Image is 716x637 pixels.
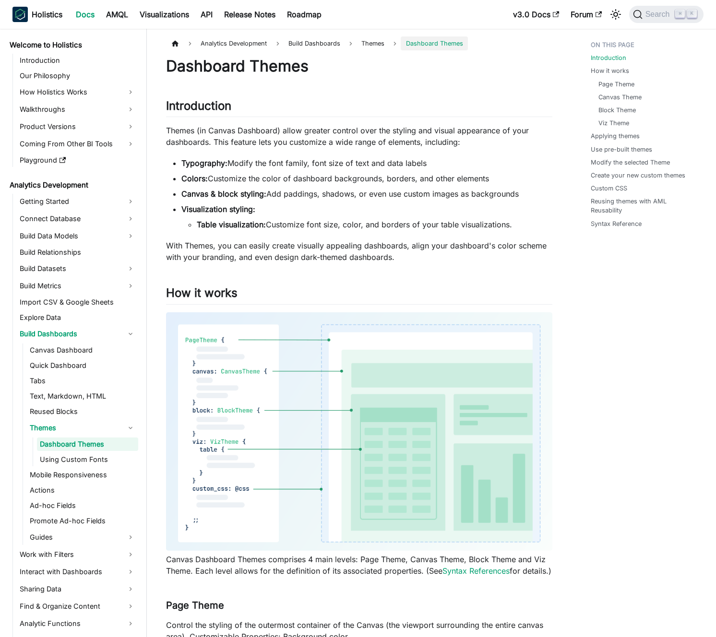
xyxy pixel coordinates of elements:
[27,343,138,357] a: Canvas Dashboard
[17,581,138,597] a: Sharing Data
[17,547,138,562] a: Work with Filters
[17,246,138,259] a: Build Relationships
[166,286,552,304] h2: How it works
[17,278,138,294] a: Build Metrics
[166,600,552,612] h3: Page Theme
[181,157,552,169] li: Modify the font family, font size of text and data labels
[197,219,552,230] li: Customize font size, color, and borders of your table visualizations.
[166,57,552,76] h1: Dashboard Themes
[17,599,138,614] a: Find & Organize Content
[32,9,62,20] b: Holistics
[7,178,138,192] a: Analytics Development
[134,7,195,22] a: Visualizations
[598,118,629,128] a: Viz Theme
[27,420,138,436] a: Themes
[401,36,467,50] span: Dashboard Themes
[17,153,138,167] a: Playground
[12,7,28,22] img: Holistics
[357,36,389,50] span: Themes
[281,7,327,22] a: Roadmap
[100,7,134,22] a: AMQL
[675,10,685,18] kbd: ⌘
[17,295,138,309] a: Import CSV & Google Sheets
[166,240,552,263] p: With Themes, you can easily create visually appealing dashboards, align your dashboard's color sc...
[27,374,138,388] a: Tabs
[27,514,138,528] a: Promote Ad-hoc Fields
[197,220,266,229] strong: Table visualization:
[591,158,670,167] a: Modify the selected Theme
[591,53,626,62] a: Introduction
[565,7,608,22] a: Forum
[181,188,552,200] li: Add paddings, shadows, or even use custom images as backgrounds
[598,80,634,89] a: Page Theme
[181,158,227,168] strong: Typography:
[591,131,640,141] a: Applying themes
[218,7,281,22] a: Release Notes
[37,437,138,451] a: Dashboard Themes
[284,36,345,50] span: Build Dashboards
[12,7,62,22] a: HolisticsHolistics
[27,359,138,372] a: Quick Dashboard
[166,99,552,117] h2: Introduction
[598,106,636,115] a: Block Theme
[442,566,510,576] a: Syntax References
[17,564,138,579] a: Interact with Dashboards
[27,499,138,512] a: Ad-hoc Fields
[27,389,138,403] a: Text, Markdown, HTML
[166,36,184,50] a: Home page
[166,554,552,577] p: Canvas Dashboard Themes comprises 4 main levels: Page Theme, Canvas Theme, Block Theme and Viz Th...
[591,197,698,215] a: Reusing themes with AML Reusability
[591,184,627,193] a: Custom CSS
[3,29,147,637] nav: Docs sidebar
[17,616,138,631] a: Analytic Functions
[166,312,552,551] img: Themes components
[591,66,629,75] a: How it works
[643,10,676,19] span: Search
[17,136,138,152] a: Coming From Other BI Tools
[181,204,255,214] strong: Visualization styling:
[17,311,138,324] a: Explore Data
[166,36,552,50] nav: Breadcrumbs
[629,6,704,23] button: Search (Command+K)
[70,7,100,22] a: Docs
[591,219,642,228] a: Syntax Reference
[27,468,138,482] a: Mobile Responsiveness
[17,119,138,134] a: Product Versions
[17,326,138,342] a: Build Dashboards
[17,194,138,209] a: Getting Started
[598,93,642,102] a: Canvas Theme
[687,10,697,18] kbd: K
[591,171,685,180] a: Create your new custom themes
[27,530,138,545] a: Guides
[17,102,138,117] a: Walkthroughs
[17,54,138,67] a: Introduction
[166,125,552,148] p: Themes (in Canvas Dashboard) allow greater control over the styling and visual appearance of your...
[27,405,138,418] a: Reused Blocks
[17,84,138,100] a: How Holistics Works
[17,69,138,83] a: Our Philosophy
[195,7,218,22] a: API
[17,228,138,244] a: Build Data Models
[37,453,138,466] a: Using Custom Fonts
[7,38,138,52] a: Welcome to Holistics
[17,211,138,226] a: Connect Database
[608,7,623,22] button: Switch between dark and light mode (currently light mode)
[196,36,272,50] span: Analytics Development
[507,7,565,22] a: v3.0 Docs
[27,484,138,497] a: Actions
[591,145,652,154] a: Use pre-built themes
[17,261,138,276] a: Build Datasets
[181,189,266,199] strong: Canvas & block styling:
[181,174,208,183] strong: Colors:
[181,173,552,184] li: Customize the color of dashboard backgrounds, borders, and other elements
